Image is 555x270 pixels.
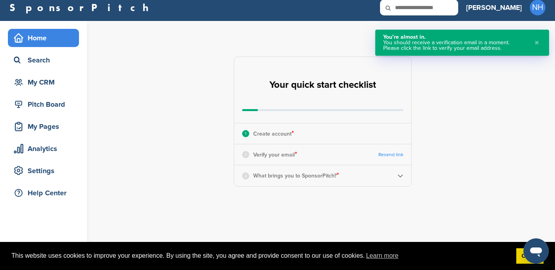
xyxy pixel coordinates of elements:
div: You should receive a verification email in a moment. Please click the link to verify your email a... [383,40,527,51]
a: Help Center [8,184,79,202]
div: Search [12,53,79,67]
iframe: Button to launch messaging window [523,238,549,264]
a: Settings [8,162,79,180]
img: Checklist arrow 2 [397,173,403,179]
h2: Your quick start checklist [269,76,376,94]
h3: [PERSON_NAME] [466,2,522,13]
div: 1 [242,130,249,137]
button: Close [532,34,541,51]
a: Search [8,51,79,69]
div: Home [12,31,79,45]
a: My Pages [8,117,79,136]
div: You’re almost in. [383,34,527,40]
a: learn more about cookies [365,250,400,262]
a: Home [8,29,79,47]
a: My CRM [8,73,79,91]
p: Create account [253,128,294,139]
div: Settings [12,164,79,178]
div: My Pages [12,119,79,134]
div: Analytics [12,142,79,156]
a: Pitch Board [8,95,79,113]
a: Resend link [378,152,403,158]
div: Help Center [12,186,79,200]
p: Verify your email [253,149,297,160]
a: SponsorPitch [9,2,154,13]
div: 3 [242,172,249,179]
div: Pitch Board [12,97,79,111]
div: My CRM [12,75,79,89]
span: This website uses cookies to improve your experience. By using the site, you agree and provide co... [11,250,510,262]
p: What brings you to SponsorPitch? [253,170,339,181]
a: Analytics [8,140,79,158]
div: 2 [242,151,249,158]
a: dismiss cookie message [516,248,544,264]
